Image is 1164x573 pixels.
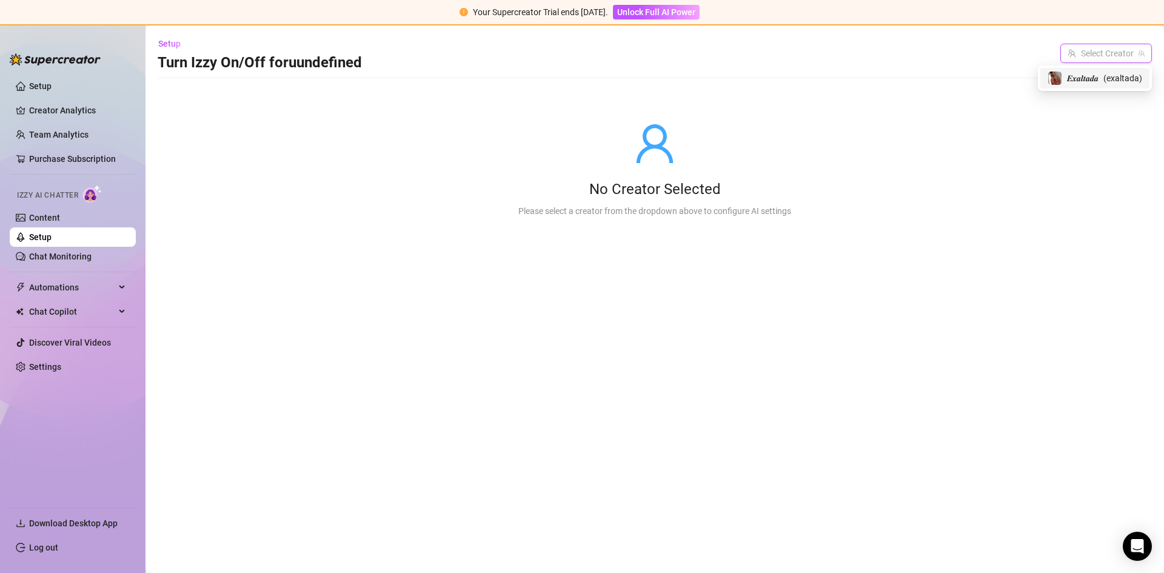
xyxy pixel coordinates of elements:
span: team [1138,50,1145,57]
a: Log out [29,543,58,552]
button: Unlock Full AI Power [613,5,700,19]
a: Team Analytics [29,130,89,139]
div: Open Intercom Messenger [1123,532,1152,561]
a: Unlock Full AI Power [613,7,700,17]
span: Chat Copilot [29,302,115,321]
a: Setup [29,232,52,242]
span: ( exaltada ) [1103,72,1142,85]
button: Setup [158,34,190,53]
a: Discover Viral Videos [29,338,111,347]
span: user [633,122,677,166]
span: exclamation-circle [460,8,468,16]
span: thunderbolt [16,283,25,292]
img: Chat Copilot [16,307,24,316]
span: Setup [158,39,181,49]
h3: Turn Izzy On/Off for uundefined [158,53,362,73]
div: Please select a creator from the dropdown above to configure AI settings [518,204,791,218]
a: Purchase Subscription [29,149,126,169]
a: Chat Monitoring [29,252,92,261]
div: No Creator Selected [518,180,791,199]
span: download [16,518,25,528]
span: 𝑬𝒙𝒂𝒍𝒕𝒂𝒅𝒂 [1067,72,1099,85]
img: 𝑬𝒙𝒂𝒍𝒕𝒂𝒅𝒂 [1048,72,1062,85]
a: Setup [29,81,52,91]
span: Unlock Full AI Power [617,7,695,17]
span: Your Supercreator Trial ends [DATE]. [473,7,608,17]
span: Download Desktop App [29,518,118,528]
img: AI Chatter [83,185,102,203]
a: Creator Analytics [29,101,126,120]
img: logo-BBDzfeDw.svg [10,53,101,65]
a: Content [29,213,60,223]
a: Settings [29,362,61,372]
span: Izzy AI Chatter [17,190,78,201]
span: Automations [29,278,115,297]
